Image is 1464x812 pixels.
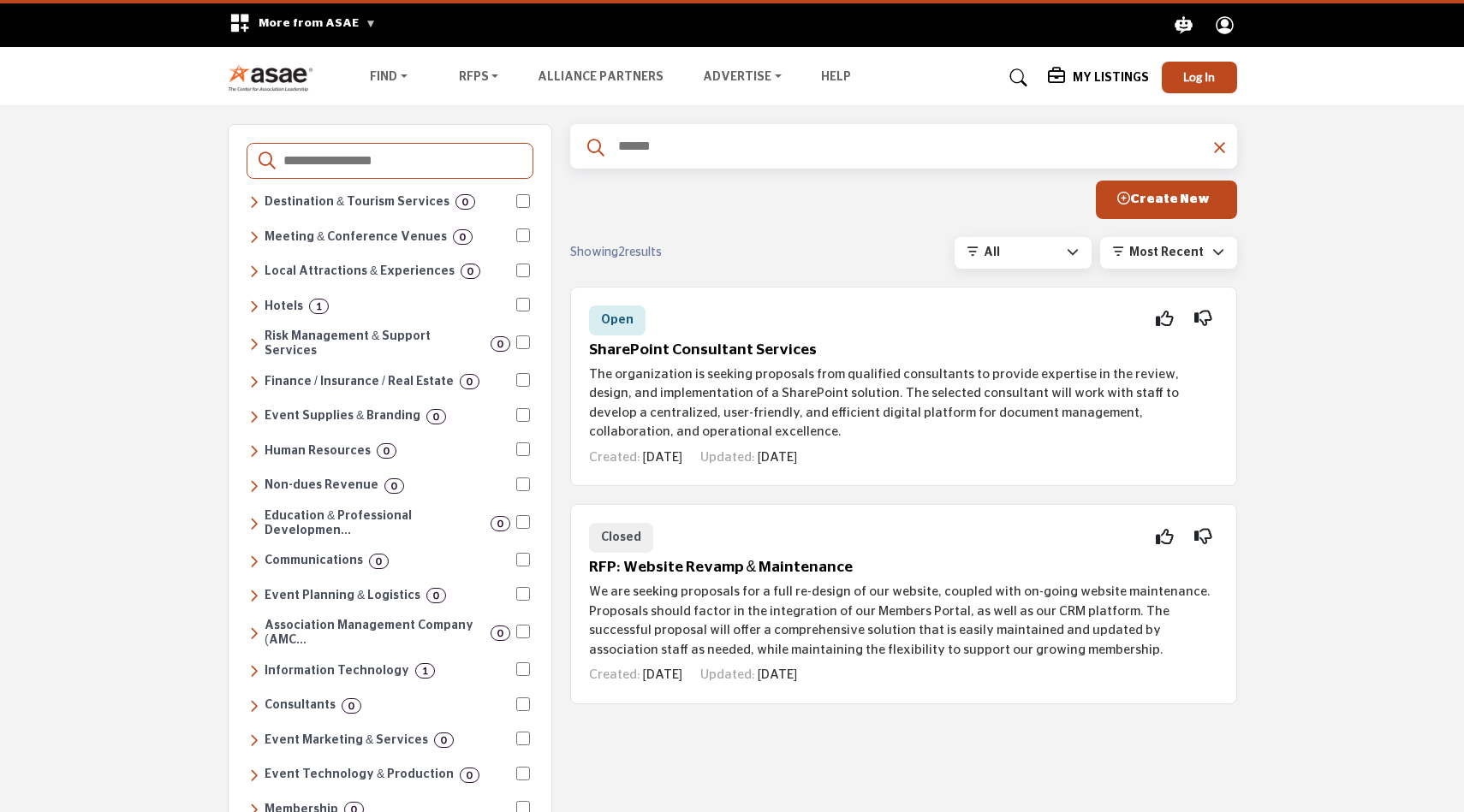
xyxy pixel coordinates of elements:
[265,478,378,493] h6: Programs like affinity partnerships, sponsorships, and other revenue-generating opportunities tha...
[497,518,503,530] b: 0
[516,408,530,422] input: Select Event Supplies & Branding
[589,451,640,464] span: Created:
[758,668,797,681] span: [DATE]
[601,531,641,543] span: Closed
[516,373,530,387] input: Select Finance / Insurance / Real Estate
[265,230,447,245] h6: Facilities and spaces designed for business meetings, conferences, and events.
[434,732,454,748] div: 0 Results For Event Marketing & Services
[1129,246,1204,258] span: Most Recent
[259,17,376,29] span: More from ASAE
[758,451,797,464] span: [DATE]
[1162,62,1237,93] button: Log In
[516,515,530,529] input: Select Education & Professional Development
[265,664,409,679] h6: Technology solutions, including software, cybersecurity, cloud computing, data management, and di...
[348,700,354,712] b: 0
[700,451,755,464] span: Updated:
[228,63,323,92] img: site Logo
[265,768,454,782] h6: Technology and production services, including audiovisual solutions, registration software, mobil...
[467,376,473,388] b: 0
[491,516,510,531] div: 0 Results For Education & Professional Development
[384,445,390,457] b: 0
[462,196,468,208] b: 0
[516,767,530,780] input: Select Event Technology & Production
[491,625,510,641] div: 0 Results For Association Management Company (AMC)
[516,298,530,311] input: Select Hotels
[384,478,404,494] div: 0 Results For Non-dues Revenue
[309,299,329,314] div: 1 Results For Hotels
[821,71,851,83] a: Help
[316,300,322,312] b: 1
[265,375,454,389] h6: Financial management, accounting, insurance, banking, payroll, and real estate services to help o...
[516,587,530,601] input: Select Event Planning & Logistics
[460,374,479,389] div: 0 Results For Finance / Insurance / Real Estate
[570,244,771,262] div: Showing results
[447,66,511,90] a: RFPs
[516,442,530,456] input: Select Human Resources
[1048,68,1149,88] div: My Listings
[1183,69,1215,84] span: Log In
[643,451,682,464] span: [DATE]
[265,329,485,359] h6: Services for cancellation insurance and transportation solutions.
[426,409,446,424] div: 0 Results For Event Supplies & Branding
[516,228,530,242] input: Select Meeting & Conference Venues
[491,336,510,352] div: 0 Results For Risk Management & Support Services
[415,663,435,679] div: 1 Results For Information Technology
[265,299,303,314] h6: Accommodations ranging from budget to luxury, offering lodging, amenities, and services tailored ...
[265,409,420,424] h6: Customized event materials such as badges, branded merchandise, lanyards, and photography service...
[369,554,389,569] div: 0 Results For Communications
[342,698,361,714] div: 0 Results For Consultants
[377,443,396,459] div: 0 Results For Human Resources
[589,341,1218,359] h5: SharePoint Consultant Services
[265,619,485,648] h6: Professional management, strategic guidance, and operational support to help associations streaml...
[265,698,336,713] h6: Expert guidance across various areas, including technology, marketing, leadership, finance, educa...
[516,662,530,676] input: Select Information Technology
[282,150,521,172] input: Search Categories
[516,194,530,208] input: Select Destination & Tourism Services
[1194,536,1212,537] i: Not Interested
[461,264,480,279] div: 0 Results For Local Attractions & Experiences
[516,697,530,711] input: Select Consultants
[1073,70,1149,86] h5: My Listings
[433,411,439,423] b: 0
[1096,181,1237,219] button: Create New
[1194,318,1212,319] i: Not Interested
[643,668,682,681] span: [DATE]
[993,64,1038,92] a: Search
[218,3,387,47] div: More from ASAE
[516,264,530,277] input: Select Local Attractions & Experiences
[538,71,664,83] a: Alliance Partners
[265,509,485,538] h6: Training, certification, career development, and learning solutions to enhance skills, engagement...
[460,768,479,783] div: 0 Results For Event Technology & Production
[467,265,473,277] b: 0
[589,583,1218,660] p: We are seeking proposals for a full re-design of our website, coupled with on-going website maint...
[984,246,1000,258] span: All
[589,668,640,681] span: Created:
[691,66,794,90] a: Advertise
[376,555,382,567] b: 0
[516,553,530,566] input: Select Communications
[516,335,530,349] input: Select Risk Management & Support Services
[516,732,530,745] input: Select Event Marketing & Services
[358,66,420,90] a: Find
[601,314,634,326] span: Open
[455,194,475,210] div: 0 Results For Destination & Tourism Services
[433,590,439,602] b: 0
[453,229,473,245] div: 0 Results For Meeting & Conference Venues
[391,480,397,492] b: 0
[618,246,625,258] span: 2
[516,477,530,491] input: Select Non-dues Revenue
[1117,193,1210,205] span: Create New
[497,338,503,350] b: 0
[589,559,1218,577] h5: RFP: Website Revamp & Maintenance
[265,554,363,568] h6: Services for messaging, public relations, video production, webinars, and content management to e...
[516,625,530,638] input: Select Association Management Company (AMC)
[1156,318,1174,319] i: Interested
[467,769,473,781] b: 0
[700,668,755,681] span: Updated:
[265,589,420,603] h6: Event planning, venue selection, and on-site management for meetings, conferences, and tradeshows.
[426,588,446,603] div: 0 Results For Event Planning & Logistics
[497,627,503,639] b: 0
[1156,536,1174,537] i: Interested
[422,665,428,677] b: 1
[265,264,455,279] h6: Entertainment, cultural, and recreational destinations that enhance visitor experiences, includin...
